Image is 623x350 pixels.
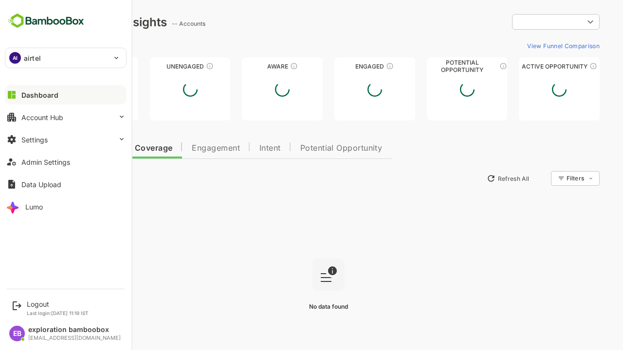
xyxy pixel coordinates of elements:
[532,175,550,182] div: Filters
[5,175,127,194] button: Data Upload
[9,326,25,341] div: EB
[275,303,314,310] span: No data found
[300,63,381,70] div: Engaged
[28,335,121,341] div: [EMAIL_ADDRESS][DOMAIN_NAME]
[465,62,473,70] div: These accounts are MQAs and can be passed on to Inside Sales
[5,152,127,172] button: Admin Settings
[33,144,138,152] span: Data Quality and Coverage
[21,180,61,189] div: Data Upload
[352,62,360,70] div: These accounts are warm, further nurturing would qualify them to MQAs
[23,63,104,70] div: Unreached
[256,62,264,70] div: These accounts have just entered the buying cycle and need further nurturing
[24,53,41,63] p: airtel
[158,144,206,152] span: Engagement
[79,62,87,70] div: These accounts have not been engaged with for a defined time period
[138,20,174,27] ag: -- Accounts
[393,63,474,70] div: Potential Opportunity
[266,144,348,152] span: Potential Opportunity
[531,170,566,187] div: Filters
[5,197,127,216] button: Lumo
[21,158,70,166] div: Admin Settings
[25,203,43,211] div: Lumo
[27,310,89,316] p: Last login: [DATE] 11:19 IST
[21,136,48,144] div: Settings
[21,113,63,122] div: Account Hub
[27,300,89,308] div: Logout
[5,85,127,105] button: Dashboard
[485,63,566,70] div: Active Opportunity
[5,48,126,68] div: AIairtel
[478,13,566,31] div: ​
[5,12,87,30] img: BambooboxFullLogoMark.5f36c76dfaba33ec1ec1367b70bb1252.svg
[9,52,21,64] div: AI
[225,144,247,152] span: Intent
[116,63,197,70] div: Unengaged
[28,326,121,334] div: exploration bamboobox
[555,62,563,70] div: These accounts have open opportunities which might be at any of the Sales Stages
[208,63,289,70] div: Aware
[23,15,133,29] div: Dashboard Insights
[5,130,127,149] button: Settings
[489,38,566,53] button: View Funnel Comparison
[448,171,499,186] button: Refresh All
[23,170,94,187] button: New Insights
[5,107,127,127] button: Account Hub
[21,91,58,99] div: Dashboard
[172,62,180,70] div: These accounts have not shown enough engagement and need nurturing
